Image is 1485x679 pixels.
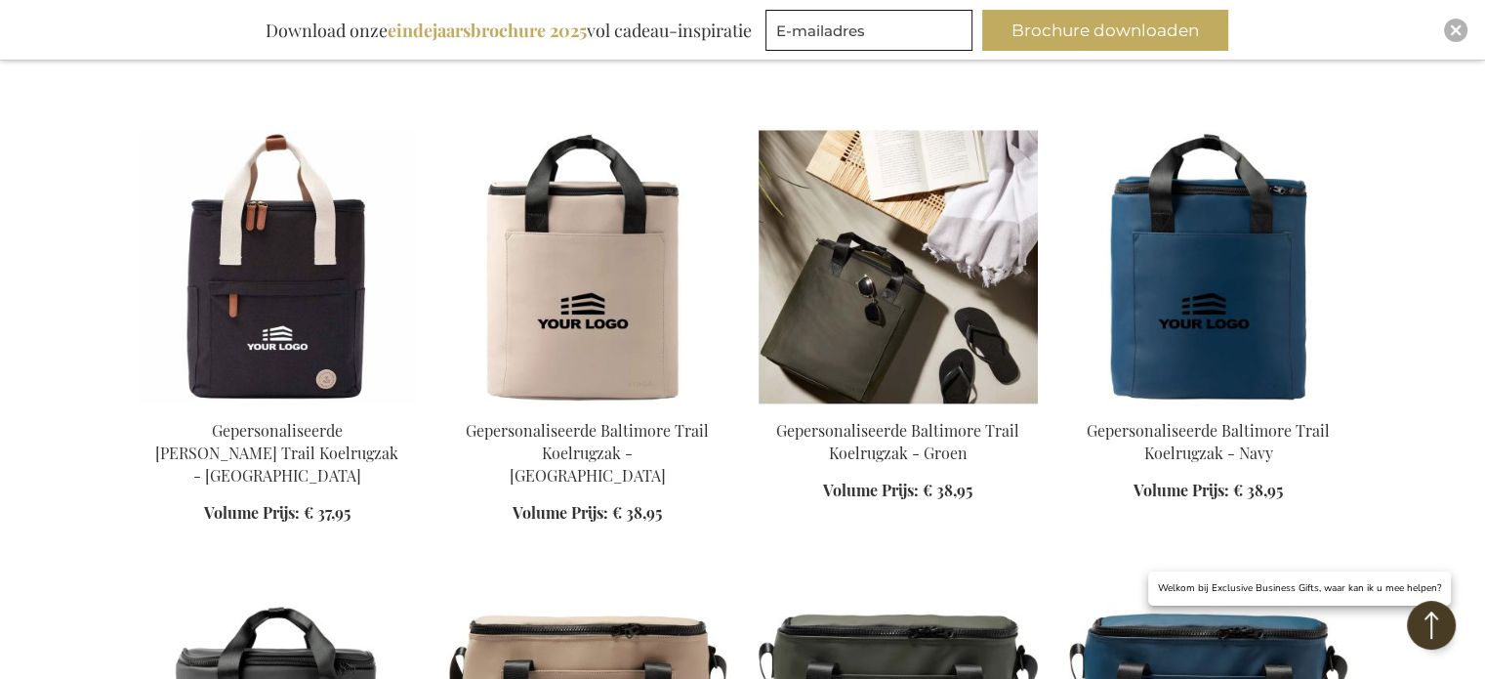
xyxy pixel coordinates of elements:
span: € 38,95 [612,502,662,523]
a: Personalised Sortino Trail Cooler Backpack - Black [138,396,417,414]
a: Gepersonaliseerde [PERSON_NAME] Trail Koelrugzak - [GEOGRAPHIC_DATA] [155,420,398,486]
a: Volume Prijs: € 38,95 [1134,480,1283,502]
img: Close [1450,24,1462,36]
img: Personalised Sortino Trail Cooler Backpack - Black [138,130,417,403]
a: Volume Prijs: € 37,95 [204,502,351,525]
div: Close [1444,19,1467,42]
div: Download onze vol cadeau-inspiratie [257,10,761,51]
span: Volume Prijs: [513,502,608,523]
span: Volume Prijs: [1134,480,1229,500]
img: Personalised Baltimore Trail Cooler Backpack - Navy [1069,130,1348,403]
span: Volume Prijs: [204,502,300,523]
form: marketing offers and promotions [765,10,978,57]
img: Personalised Baltimore Trail Cooler Backpack - Greige [448,130,727,403]
a: Personalised Baltimore Trail Cooler Backpack - Greige [448,396,727,414]
span: € 37,95 [304,502,351,523]
span: € 38,95 [1233,480,1283,500]
button: Brochure downloaden [982,10,1228,51]
img: Gepersonaliseerde Baltimore Trail Koelrugzak - Groen [759,130,1038,403]
a: Personalised Baltimore Trail Cooler Backpack - Navy [1069,396,1348,414]
input: E-mailadres [765,10,972,51]
a: Volume Prijs: € 38,95 [513,502,662,525]
a: Personalised Baltimore Trail Cooler Backpack - Green [759,396,1038,414]
b: eindejaarsbrochure 2025 [388,19,587,42]
a: Gepersonaliseerde Baltimore Trail Koelrugzak - [GEOGRAPHIC_DATA] [466,420,709,486]
a: Gepersonaliseerde Baltimore Trail Koelrugzak - Navy [1087,420,1330,463]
